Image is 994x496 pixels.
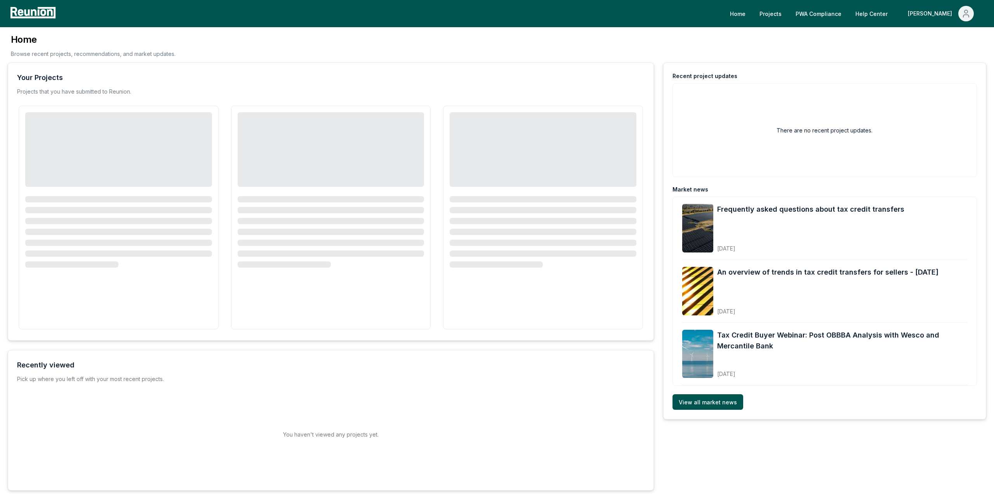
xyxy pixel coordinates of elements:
a: Projects [753,6,788,21]
h2: There are no recent project updates. [777,126,872,134]
div: [PERSON_NAME] [908,6,955,21]
a: Frequently asked questions about tax credit transfers [717,204,904,215]
p: Browse recent projects, recommendations, and market updates. [11,50,176,58]
h2: You haven't viewed any projects yet. [283,430,379,439]
p: Projects that you have submitted to Reunion. [17,88,131,96]
div: [DATE] [717,364,967,378]
div: Market news [673,186,708,193]
div: [DATE] [717,239,904,252]
div: [DATE] [717,302,938,315]
div: Pick up where you left off with your most recent projects. [17,375,164,383]
a: View all market news [673,394,743,410]
a: Help Center [849,6,894,21]
a: PWA Compliance [789,6,848,21]
img: An overview of trends in tax credit transfers for sellers - September 2025 [682,267,713,315]
button: [PERSON_NAME] [902,6,980,21]
a: An overview of trends in tax credit transfers for sellers - [DATE] [717,267,938,278]
div: Recent project updates [673,72,737,80]
nav: Main [724,6,986,21]
a: Home [724,6,752,21]
h3: Home [11,33,176,46]
div: Your Projects [17,72,63,83]
img: Tax Credit Buyer Webinar: Post OBBBA Analysis with Wesco and Mercantile Bank [682,330,713,378]
div: Recently viewed [17,360,75,371]
img: Frequently asked questions about tax credit transfers [682,204,713,252]
a: Tax Credit Buyer Webinar: Post OBBBA Analysis with Wesco and Mercantile Bank [717,330,967,352]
